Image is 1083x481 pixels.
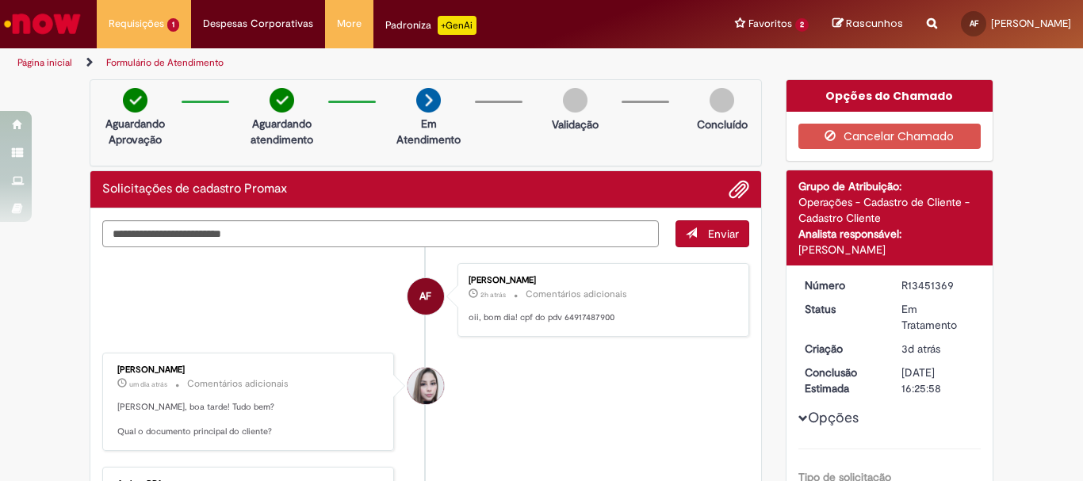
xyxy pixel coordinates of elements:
[270,88,294,113] img: check-circle-green.png
[123,88,147,113] img: check-circle-green.png
[438,16,476,35] p: +GenAi
[710,88,734,113] img: img-circle-grey.png
[480,290,506,300] time: 29/08/2025 09:56:22
[106,56,224,69] a: Formulário de Atendimento
[832,17,903,32] a: Rascunhos
[675,220,749,247] button: Enviar
[203,16,313,32] span: Despesas Corporativas
[480,290,506,300] span: 2h atrás
[97,116,174,147] p: Aguardando Aprovação
[786,80,993,112] div: Opções do Chamado
[901,342,940,356] span: 3d atrás
[129,380,167,389] time: 27/08/2025 17:44:34
[795,18,809,32] span: 2
[337,16,362,32] span: More
[243,116,320,147] p: Aguardando atendimento
[526,288,627,301] small: Comentários adicionais
[187,377,289,391] small: Comentários adicionais
[901,301,975,333] div: Em Tratamento
[109,16,164,32] span: Requisições
[798,124,982,149] button: Cancelar Chamado
[729,179,749,200] button: Adicionar anexos
[901,277,975,293] div: R13451369
[167,18,179,32] span: 1
[117,401,381,438] p: [PERSON_NAME], boa tarde! Tudo bem? Qual o documento principal do cliente?
[798,194,982,226] div: Operações - Cadastro de Cliente - Cadastro Cliente
[748,16,792,32] span: Favoritos
[798,226,982,242] div: Analista responsável:
[2,8,83,40] img: ServiceNow
[102,182,287,197] h2: Solicitações de cadastro Promax Histórico de tíquete
[117,365,381,375] div: [PERSON_NAME]
[102,220,659,247] textarea: Digite sua mensagem aqui...
[970,18,978,29] span: AF
[901,365,975,396] div: [DATE] 16:25:58
[416,88,441,113] img: arrow-next.png
[469,276,733,285] div: [PERSON_NAME]
[793,365,890,396] dt: Conclusão Estimada
[408,278,444,315] div: Anne Folgiarini
[798,178,982,194] div: Grupo de Atribuição:
[129,380,167,389] span: um dia atrás
[469,311,733,324] p: oii, bom dia! cpf do pdv 64917487900
[901,341,975,357] div: 27/08/2025 10:13:59
[552,116,599,132] p: Validação
[12,48,710,78] ul: Trilhas de página
[385,16,476,35] div: Padroniza
[419,277,431,315] span: AF
[846,16,903,31] span: Rascunhos
[17,56,72,69] a: Página inicial
[708,227,739,241] span: Enviar
[390,116,467,147] p: Em Atendimento
[798,242,982,258] div: [PERSON_NAME]
[793,341,890,357] dt: Criação
[991,17,1071,30] span: [PERSON_NAME]
[793,277,890,293] dt: Número
[697,116,748,132] p: Concluído
[901,342,940,356] time: 27/08/2025 10:13:59
[793,301,890,317] dt: Status
[563,88,587,113] img: img-circle-grey.png
[408,368,444,404] div: Daniele Aparecida Queiroz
